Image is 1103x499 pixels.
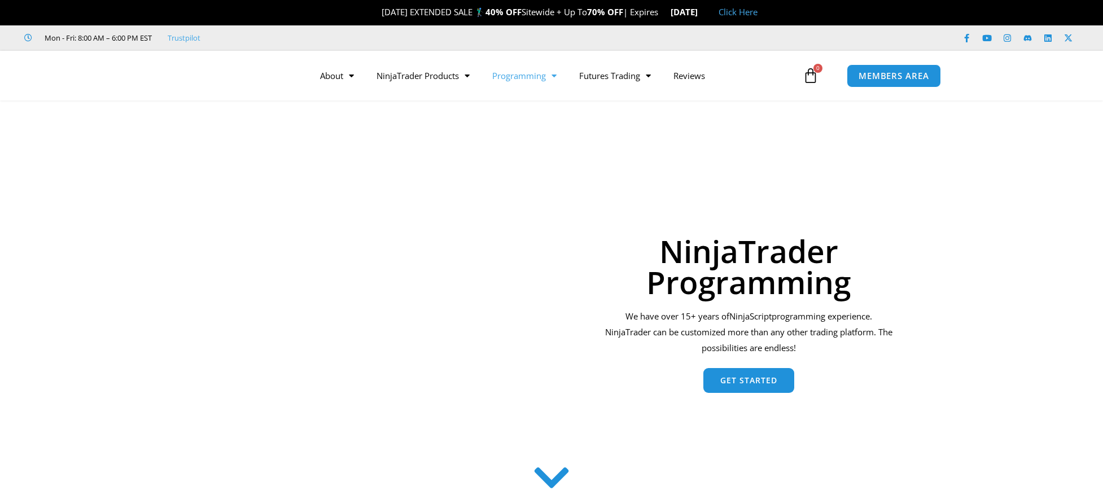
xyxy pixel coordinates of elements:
span: [DATE] EXTENDED SALE 🏌️‍♂️ Sitewide + Up To | Expires [370,6,670,17]
a: About [309,63,365,89]
img: ⌛ [659,8,668,16]
span: Mon - Fri: 8:00 AM – 6:00 PM EST [42,31,152,45]
strong: [DATE] [671,6,707,17]
span: NinjaScript [729,310,772,322]
h1: NinjaTrader Programming [602,235,896,297]
a: Programming [481,63,568,89]
a: Trustpilot [168,31,200,45]
span: Get Started [720,377,777,384]
a: MEMBERS AREA [847,64,941,87]
a: NinjaTrader Products [365,63,481,89]
a: Get Started [703,368,794,393]
div: We have over 15+ years of [602,309,896,356]
a: Reviews [662,63,716,89]
span: 0 [813,64,822,73]
img: programming 1 | Affordable Indicators – NinjaTrader [224,160,551,444]
strong: 70% OFF [587,6,623,17]
img: 🎉 [373,8,381,16]
a: Futures Trading [568,63,662,89]
strong: 40% OFF [485,6,522,17]
img: 🏭 [698,8,707,16]
span: MEMBERS AREA [859,72,929,80]
img: LogoAI | Affordable Indicators – NinjaTrader [147,55,269,96]
a: 0 [786,59,835,92]
nav: Menu [309,63,800,89]
a: Click Here [719,6,758,17]
span: programming experience. NinjaTrader can be customized more than any other trading platform. The p... [605,310,892,353]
